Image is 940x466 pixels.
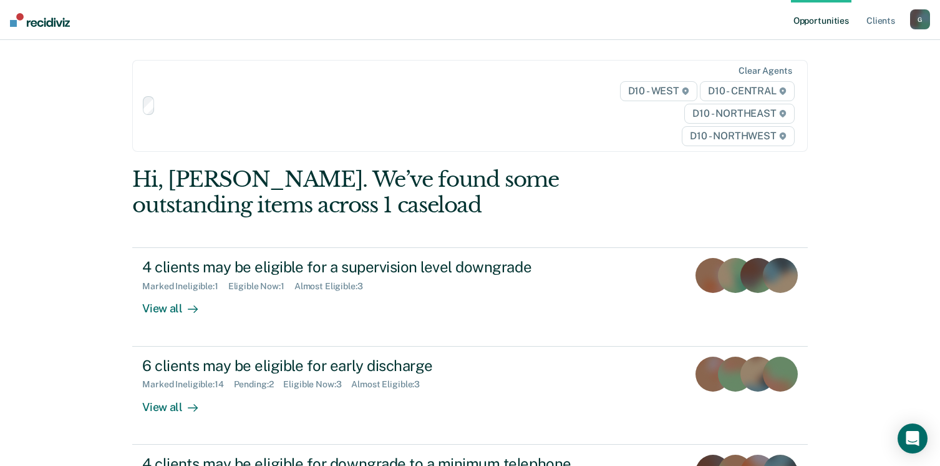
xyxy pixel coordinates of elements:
div: 6 clients may be eligible for early discharge [142,357,580,375]
span: D10 - NORTHEAST [684,104,794,124]
span: D10 - CENTRAL [700,81,795,101]
div: Eligible Now : 1 [228,281,294,292]
span: D10 - NORTHWEST [682,126,794,146]
div: Open Intercom Messenger [898,424,928,454]
div: Almost Eligible : 3 [351,379,430,390]
button: G [910,9,930,29]
div: View all [142,390,212,414]
div: 4 clients may be eligible for a supervision level downgrade [142,258,580,276]
a: 6 clients may be eligible for early dischargeMarked Ineligible:14Pending:2Eligible Now:3Almost El... [132,347,807,445]
div: Marked Ineligible : 1 [142,281,228,292]
div: Marked Ineligible : 14 [142,379,233,390]
div: Almost Eligible : 3 [294,281,373,292]
img: Recidiviz [10,13,70,27]
div: View all [142,292,212,316]
span: D10 - WEST [620,81,697,101]
div: Eligible Now : 3 [283,379,351,390]
div: Hi, [PERSON_NAME]. We’ve found some outstanding items across 1 caseload [132,167,672,218]
div: Pending : 2 [234,379,284,390]
a: 4 clients may be eligible for a supervision level downgradeMarked Ineligible:1Eligible Now:1Almos... [132,247,807,346]
div: Clear agents [739,66,792,76]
